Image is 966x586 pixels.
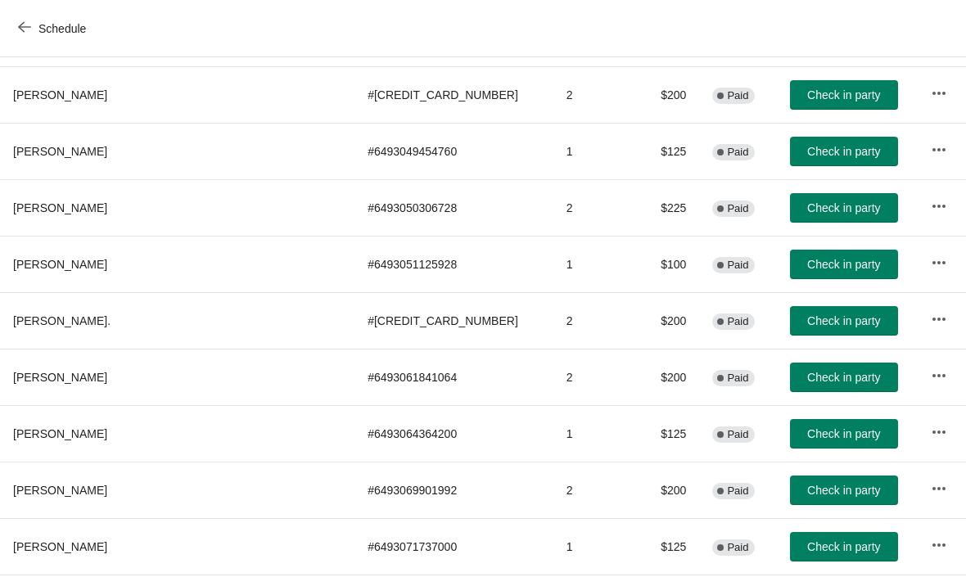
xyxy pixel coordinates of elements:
span: Paid [727,541,748,554]
td: $200 [641,462,699,518]
span: Check in party [807,88,880,101]
span: Check in party [807,145,880,158]
span: Check in party [807,201,880,214]
span: Paid [727,485,748,498]
td: 2 [553,292,642,349]
span: Paid [727,315,748,328]
td: # 6493050306728 [354,179,553,236]
td: # 6493069901992 [354,462,553,518]
span: Paid [727,89,748,102]
button: Check in party [790,306,898,336]
td: 2 [553,179,642,236]
button: Check in party [790,193,898,223]
span: [PERSON_NAME] [13,484,107,497]
span: Schedule [38,22,86,35]
span: [PERSON_NAME] [13,371,107,384]
td: $125 [641,123,699,179]
td: $100 [641,236,699,292]
td: 2 [553,462,642,518]
span: Paid [727,146,748,159]
span: Check in party [807,371,880,384]
span: Check in party [807,484,880,497]
button: Schedule [8,14,99,43]
span: Check in party [807,427,880,440]
td: # 6493049454760 [354,123,553,179]
button: Check in party [790,532,898,561]
td: $200 [641,292,699,349]
span: [PERSON_NAME] [13,427,107,440]
td: 2 [553,66,642,123]
td: $200 [641,66,699,123]
button: Check in party [790,419,898,449]
span: [PERSON_NAME] [13,145,107,158]
span: Check in party [807,314,880,327]
td: $125 [641,518,699,575]
button: Check in party [790,137,898,166]
button: Check in party [790,363,898,392]
span: Check in party [807,258,880,271]
td: 2 [553,349,642,405]
td: $200 [641,349,699,405]
td: $225 [641,179,699,236]
td: 1 [553,236,642,292]
span: Check in party [807,540,880,553]
span: Paid [727,372,748,385]
span: [PERSON_NAME]. [13,314,111,327]
span: [PERSON_NAME] [13,540,107,553]
td: # 6493051125928 [354,236,553,292]
td: # 6493071737000 [354,518,553,575]
span: Paid [727,428,748,441]
td: 1 [553,123,642,179]
button: Check in party [790,476,898,505]
button: Check in party [790,80,898,110]
span: [PERSON_NAME] [13,201,107,214]
td: # 6493064364200 [354,405,553,462]
td: # [CREDIT_CARD_NUMBER] [354,66,553,123]
button: Check in party [790,250,898,279]
td: 1 [553,518,642,575]
span: [PERSON_NAME] [13,88,107,101]
td: # [CREDIT_CARD_NUMBER] [354,292,553,349]
span: Paid [727,259,748,272]
td: # 6493061841064 [354,349,553,405]
span: Paid [727,202,748,215]
span: [PERSON_NAME] [13,258,107,271]
td: $125 [641,405,699,462]
td: 1 [553,405,642,462]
